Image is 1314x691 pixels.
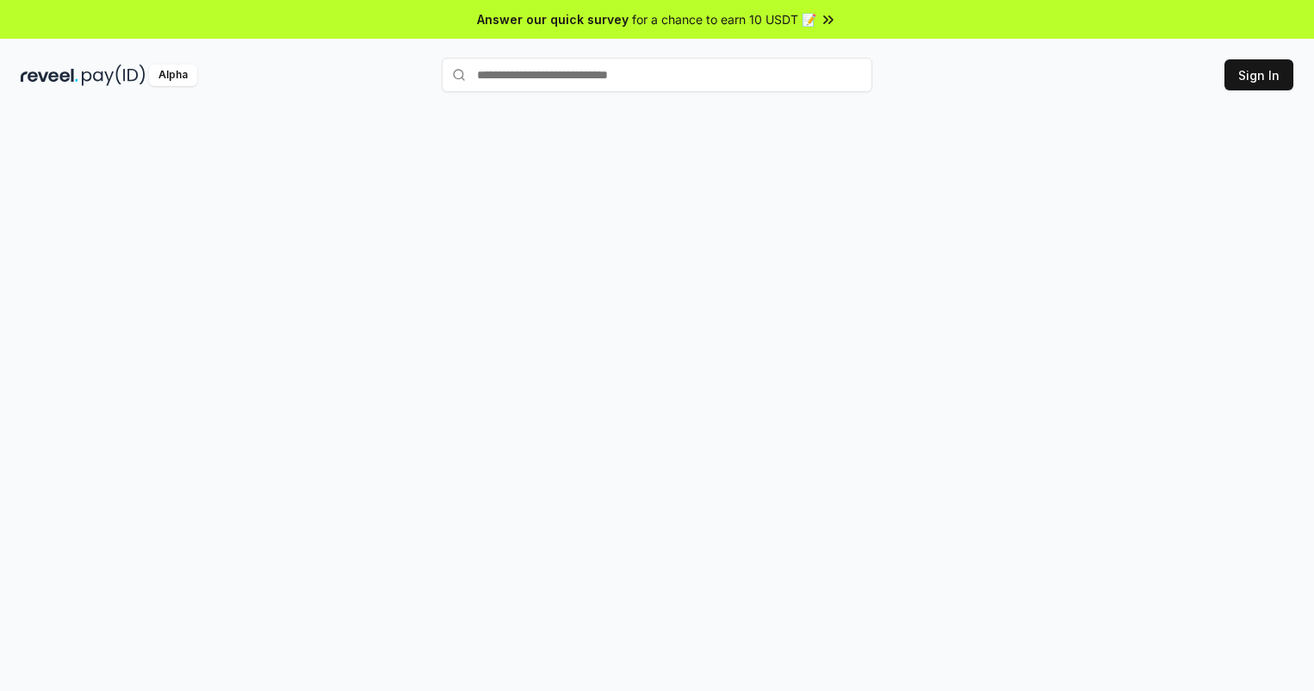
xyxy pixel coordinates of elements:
button: Sign In [1224,59,1293,90]
div: Alpha [149,65,197,86]
span: for a chance to earn 10 USDT 📝 [632,10,816,28]
img: pay_id [82,65,146,86]
img: reveel_dark [21,65,78,86]
span: Answer our quick survey [477,10,629,28]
